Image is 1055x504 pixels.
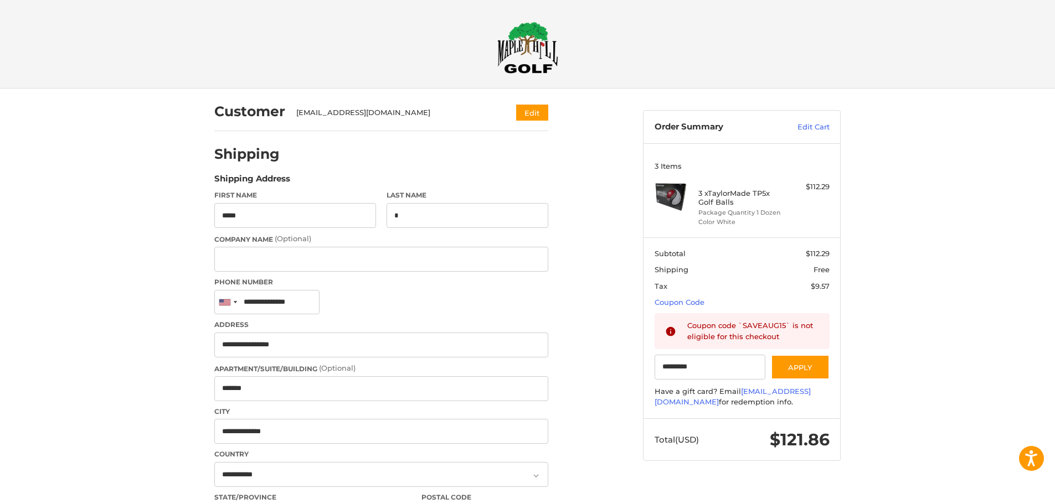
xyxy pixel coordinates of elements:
[214,449,548,459] label: Country
[655,162,830,170] h3: 3 Items
[214,173,290,190] legend: Shipping Address
[214,233,548,245] label: Company Name
[214,277,548,287] label: Phone Number
[387,190,548,200] label: Last Name
[698,208,783,217] li: Package Quantity 1 Dozen
[516,105,548,121] button: Edit
[698,189,783,207] h4: 3 x TaylorMade TP5x Golf Balls
[655,265,688,274] span: Shipping
[655,282,667,290] span: Tax
[214,363,548,374] label: Apartment/Suite/Building
[214,407,548,417] label: City
[687,320,819,342] div: Coupon code `SAVEAUG15` is not eligible for this checkout
[214,320,548,330] label: Address
[964,474,1055,504] iframe: Google Customer Reviews
[655,249,686,258] span: Subtotal
[770,429,830,450] span: $121.86
[806,249,830,258] span: $112.29
[786,181,830,193] div: $112.29
[771,355,830,380] button: Apply
[811,282,830,290] span: $9.57
[214,146,280,163] h2: Shipping
[655,386,830,408] div: Have a gift card? Email for redemption info.
[655,298,704,306] a: Coupon Code
[774,122,830,133] a: Edit Cart
[214,103,285,120] h2: Customer
[814,265,830,274] span: Free
[421,492,549,502] label: Postal Code
[698,217,783,227] li: Color White
[497,22,558,74] img: Maple Hill Golf
[275,234,311,243] small: (Optional)
[215,290,240,314] div: United States: +1
[214,190,376,200] label: First Name
[319,363,356,372] small: (Optional)
[296,107,495,118] div: [EMAIL_ADDRESS][DOMAIN_NAME]
[655,434,699,445] span: Total (USD)
[655,122,774,133] h3: Order Summary
[655,355,766,380] input: Gift Certificate or Coupon Code
[214,492,410,502] label: State/Province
